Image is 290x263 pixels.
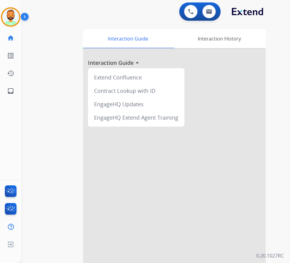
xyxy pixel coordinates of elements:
div: Interaction History [173,29,266,48]
div: Contract Lookup with ID [90,84,182,97]
div: EngageHQ Updates [90,97,182,111]
mat-icon: inbox [7,87,14,95]
div: Interaction Guide [83,29,173,48]
mat-icon: home [7,34,14,42]
img: avatar [2,9,19,26]
div: Extend Confluence [90,71,182,84]
div: EngageHQ Extend Agent Training [90,111,182,124]
mat-icon: list_alt [7,52,14,59]
mat-icon: history [7,70,14,77]
p: 0.20.1027RC [256,252,284,259]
